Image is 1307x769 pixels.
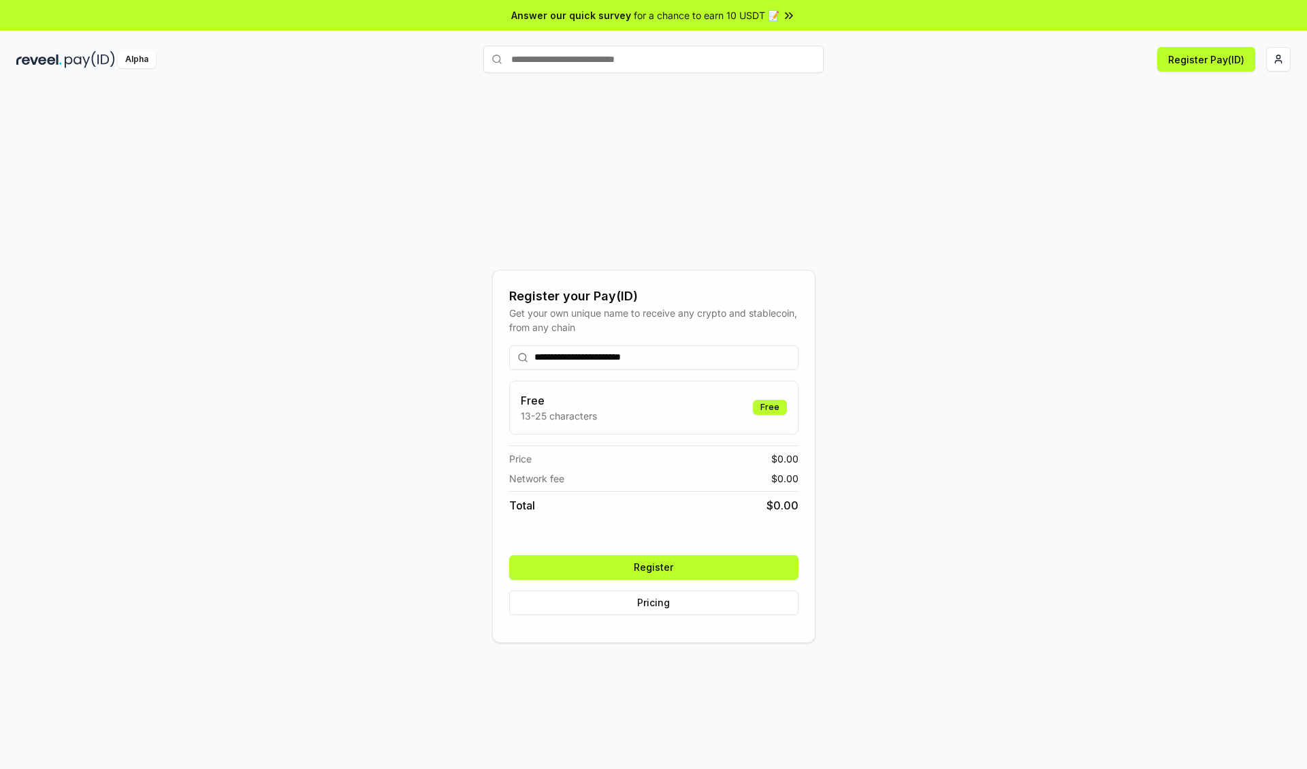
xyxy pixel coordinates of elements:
[767,497,798,514] span: $ 0.00
[509,497,535,514] span: Total
[16,51,62,68] img: reveel_dark
[753,400,787,415] div: Free
[509,306,798,334] div: Get your own unique name to receive any crypto and stablecoin, from any chain
[118,51,156,68] div: Alpha
[509,591,798,615] button: Pricing
[521,409,597,423] p: 13-25 characters
[1157,47,1255,72] button: Register Pay(ID)
[634,8,779,22] span: for a chance to earn 10 USDT 📝
[521,392,597,409] h3: Free
[65,51,115,68] img: pay_id
[509,452,532,466] span: Price
[511,8,631,22] span: Answer our quick survey
[771,452,798,466] span: $ 0.00
[509,471,564,486] span: Network fee
[509,287,798,306] div: Register your Pay(ID)
[771,471,798,486] span: $ 0.00
[509,555,798,580] button: Register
